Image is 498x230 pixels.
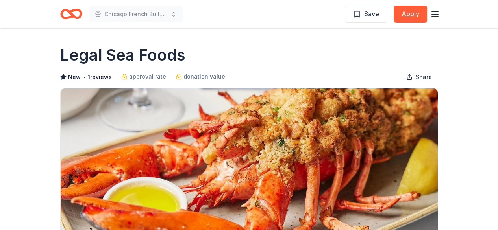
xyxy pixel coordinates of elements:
[60,44,185,66] h1: Legal Sea Foods
[183,72,225,81] span: donation value
[89,6,183,22] button: Chicago French Bulldog Rescue Ugly Sweater Fundraiser
[129,72,166,81] span: approval rate
[364,9,379,19] span: Save
[400,69,438,85] button: Share
[176,72,225,81] a: donation value
[88,72,112,82] button: 1reviews
[345,6,387,23] button: Save
[68,72,81,82] span: New
[83,74,85,80] span: •
[121,72,166,81] a: approval rate
[60,5,82,23] a: Home
[416,72,432,82] span: Share
[394,6,427,23] button: Apply
[104,9,167,19] span: Chicago French Bulldog Rescue Ugly Sweater Fundraiser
